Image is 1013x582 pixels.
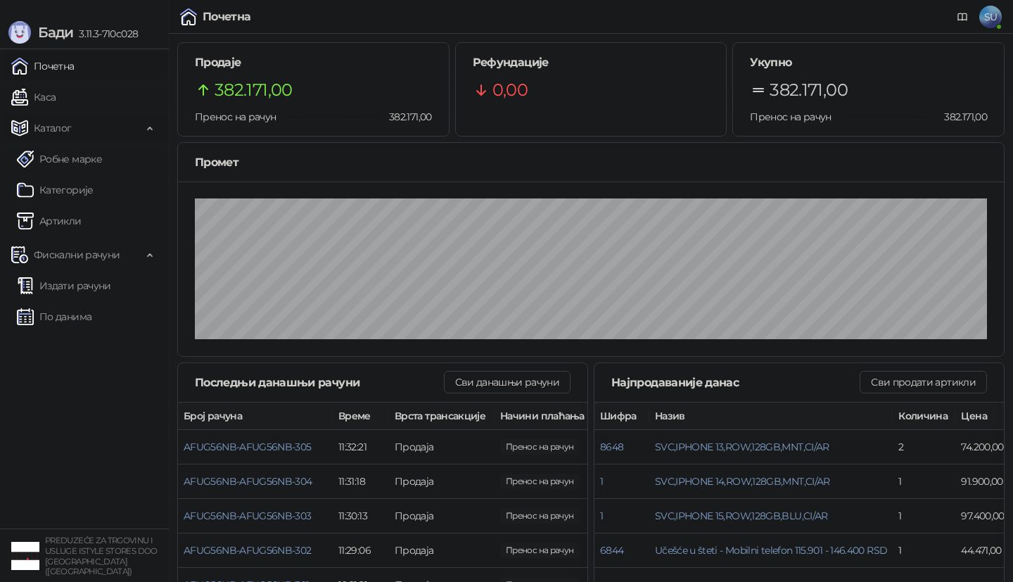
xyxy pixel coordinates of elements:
td: Продаја [389,464,495,499]
th: Начини плаћања [495,403,635,430]
span: SU [979,6,1002,28]
th: Шифра [594,403,649,430]
td: 1 [893,533,955,568]
div: Промет [195,153,987,171]
td: Продаја [389,430,495,464]
span: Бади [38,24,73,41]
a: Каса [11,83,56,111]
span: Каталог [34,114,72,142]
img: 64x64-companyLogo-77b92cf4-9946-4f36-9751-bf7bb5fd2c7d.png [11,542,39,570]
a: Почетна [11,52,75,80]
h5: Продаје [195,54,432,71]
button: 1 [600,510,603,522]
a: По данима [17,303,91,331]
span: 382.171,00 [934,109,987,125]
button: Сви данашњи рачуни [444,371,571,393]
span: 74.200,00 [500,474,579,489]
a: Издати рачуни [17,272,111,300]
button: Učešće u šteti - Mobilni telefon 115.901 - 146.400 RSD [655,544,887,557]
td: 2 [893,430,955,464]
th: Количина [893,403,955,430]
small: PREDUZEĆE ZA TRGOVINU I USLUGE ISTYLE STORES DOO [GEOGRAPHIC_DATA] ([GEOGRAPHIC_DATA]) [45,536,158,576]
span: 74.200,00 [500,439,579,455]
span: 3.11.3-710c028 [73,27,138,40]
td: 11:30:13 [333,499,389,533]
button: 8648 [600,441,623,453]
td: 11:32:21 [333,430,389,464]
div: Последњи данашњи рачуни [195,374,444,391]
span: Фискални рачуни [34,241,120,269]
th: Врста трансакције [389,403,495,430]
span: 91.900,00 [500,543,579,558]
button: AFUG56NB-AFUG56NB-304 [184,475,312,488]
img: Artikli [17,213,34,229]
span: 0,00 [492,77,528,103]
td: 1 [893,499,955,533]
span: 382.171,00 [215,77,293,103]
button: SVC,IPHONE 13,ROW,128GB,MNT,CI/AR [655,441,829,453]
th: Време [333,403,389,430]
h5: Укупно [750,54,987,71]
button: 6844 [600,544,623,557]
h5: Рефундације [473,54,710,71]
td: Продаја [389,533,495,568]
td: 1 [893,464,955,499]
button: AFUG56NB-AFUG56NB-305 [184,441,312,453]
button: AFUG56NB-AFUG56NB-303 [184,510,312,522]
button: Сви продати артикли [860,371,987,393]
a: ArtikliАртикли [17,207,82,235]
button: SVC,IPHONE 15,ROW,128GB,BLU,CI/AR [655,510,828,522]
td: Продаја [389,499,495,533]
a: Робне марке [17,145,102,173]
button: SVC,IPHONE 14,ROW,128GB,MNT,CI/AR [655,475,830,488]
span: 382.171,00 [770,77,848,103]
span: Пренос на рачун [195,110,276,123]
span: 382.171,00 [379,109,432,125]
a: Документација [951,6,974,28]
img: Logo [8,21,31,44]
a: Категорије [17,176,94,204]
td: 11:29:06 [333,533,389,568]
span: 97.400,00 [500,508,579,524]
button: AFUG56NB-AFUG56NB-302 [184,544,312,557]
td: 11:31:18 [333,464,389,499]
div: Почетна [203,11,251,23]
button: 1 [600,475,603,488]
div: Најпродаваније данас [611,374,860,391]
th: Број рачуна [178,403,333,430]
span: Пренос на рачун [750,110,831,123]
th: Назив [649,403,893,430]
